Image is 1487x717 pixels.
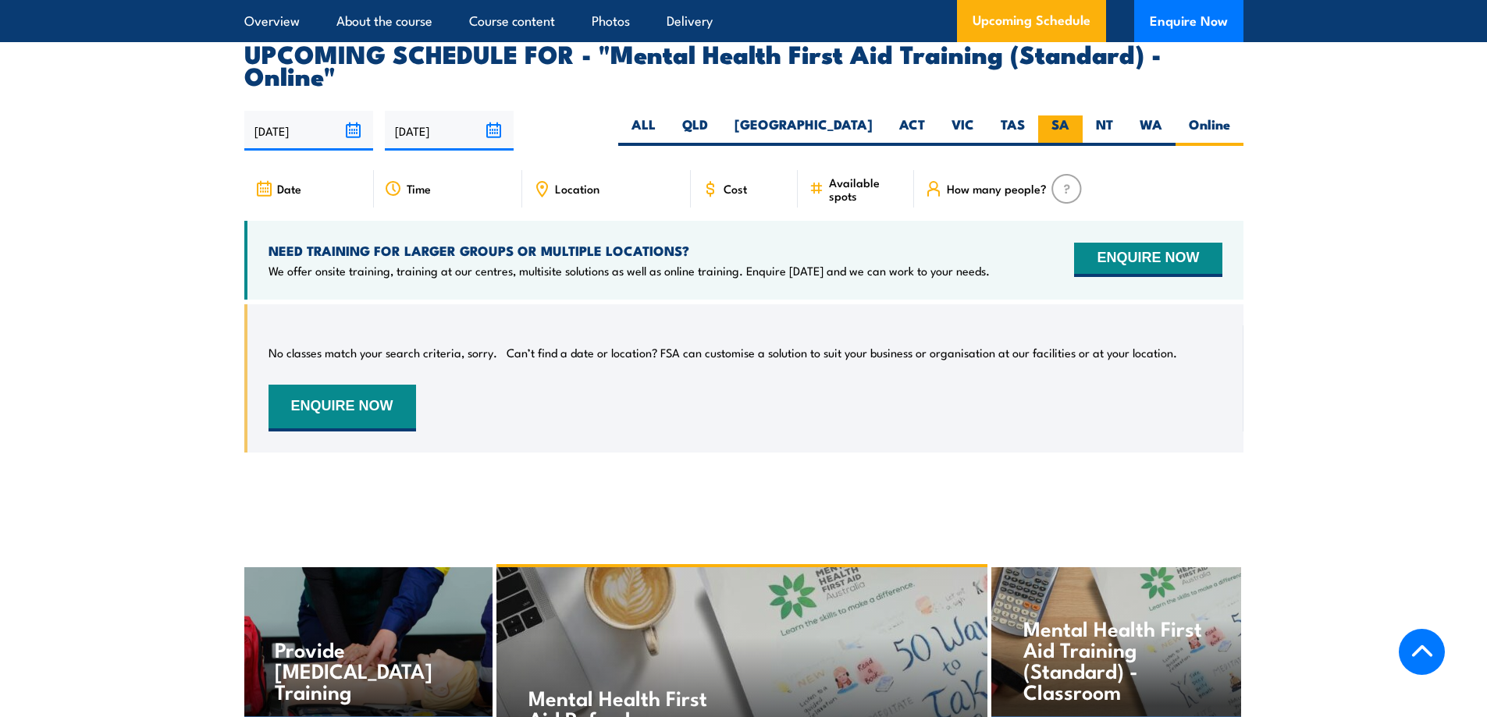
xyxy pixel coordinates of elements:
span: Available spots [829,176,903,202]
span: Date [277,182,301,195]
h4: Provide [MEDICAL_DATA] Training [275,638,460,701]
button: ENQUIRE NOW [1074,243,1222,277]
button: ENQUIRE NOW [269,385,416,431]
label: Online [1176,115,1243,146]
label: QLD [669,115,721,146]
label: ALL [618,115,669,146]
span: Time [407,182,431,195]
span: Location [555,182,599,195]
span: How many people? [947,182,1047,195]
label: SA [1038,115,1083,146]
h2: UPCOMING SCHEDULE FOR - "Mental Health First Aid Training (Standard) - Online" [244,42,1243,86]
label: NT [1083,115,1126,146]
span: Cost [724,182,747,195]
p: Can’t find a date or location? FSA can customise a solution to suit your business or organisation... [507,345,1177,360]
input: From date [244,111,373,151]
p: No classes match your search criteria, sorry. [269,345,497,360]
input: To date [385,111,514,151]
label: VIC [938,115,987,146]
h4: NEED TRAINING FOR LARGER GROUPS OR MULTIPLE LOCATIONS? [269,242,990,259]
label: TAS [987,115,1038,146]
label: [GEOGRAPHIC_DATA] [721,115,886,146]
p: We offer onsite training, training at our centres, multisite solutions as well as online training... [269,263,990,279]
label: ACT [886,115,938,146]
h4: Mental Health First Aid Training (Standard) - Classroom [1023,617,1208,701]
label: WA [1126,115,1176,146]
